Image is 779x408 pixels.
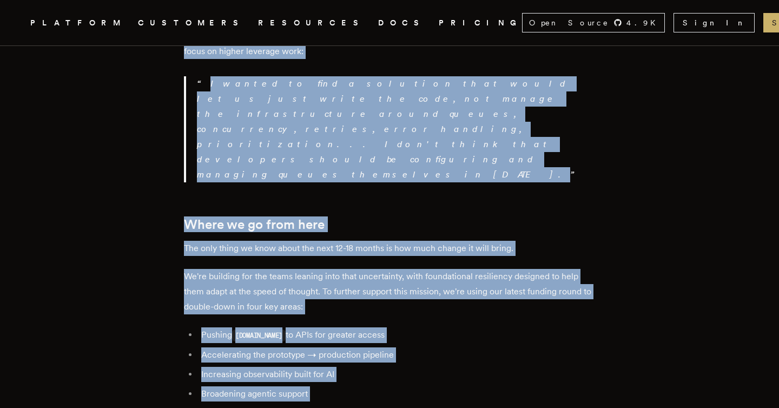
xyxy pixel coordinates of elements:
span: Open Source [529,17,609,28]
button: RESOURCES [258,16,365,30]
strong: Where we go from here [184,216,325,232]
li: Increasing observability built for AI [198,367,595,382]
a: Sign In [674,13,755,32]
li: Broadening agentic support [198,386,595,402]
code: [DOMAIN_NAME] [232,330,286,341]
p: We're building for the teams leaning into that uncertainty, with foundational resiliency designed... [184,269,595,314]
button: PLATFORM [30,16,125,30]
a: CUSTOMERS [138,16,245,30]
p: I wanted to find a solution that would let us just write the code, not manage the infrastructure ... [197,76,595,182]
li: Accelerating the prototype → production pipeline [198,347,595,363]
span: 4.9 K [626,17,662,28]
a: DOCS [378,16,426,30]
p: The only thing we know about the next 12-18 months is how much change it will bring. [184,241,595,256]
li: Pushing to APIs for greater access [198,327,595,343]
a: PRICING [439,16,522,30]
